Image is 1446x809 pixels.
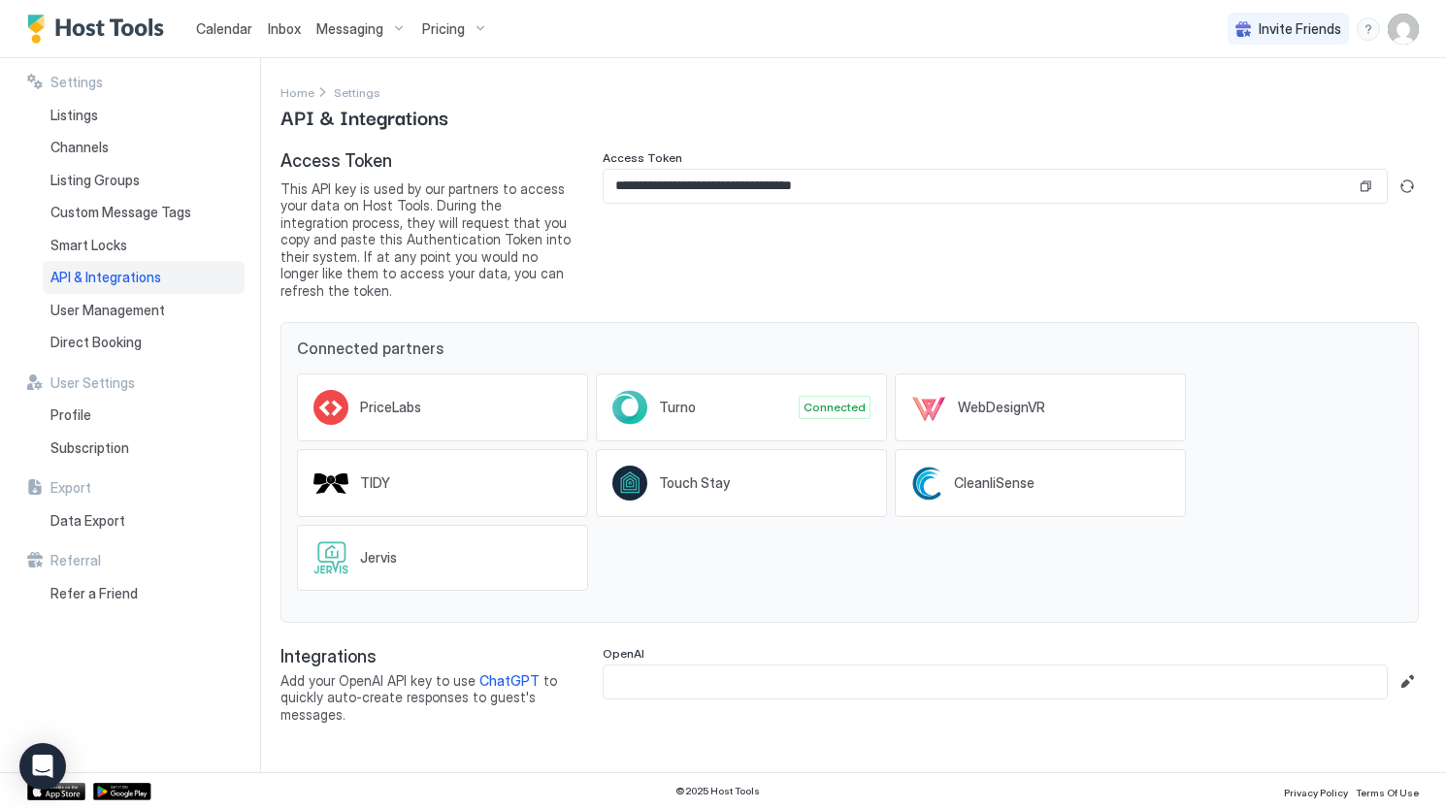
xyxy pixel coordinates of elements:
button: Copy [1356,177,1375,196]
span: PriceLabs [360,399,421,416]
a: API & Integrations [43,261,245,294]
span: Direct Booking [50,334,142,351]
span: Invite Friends [1259,20,1341,38]
span: WebDesignVR [958,399,1045,416]
div: User profile [1388,14,1419,45]
span: Integrations [280,646,572,668]
a: Direct Booking [43,326,245,359]
a: Touch Stay [596,449,887,517]
span: Touch Stay [659,474,730,492]
span: Access Token [603,150,682,165]
span: Smart Locks [50,237,127,254]
span: Connected [804,399,866,416]
span: Messaging [316,20,383,38]
input: Input Field [604,665,1387,698]
a: ChatGPT [479,672,540,689]
span: Profile [50,406,91,424]
span: Inbox [268,20,301,37]
span: © 2025 Host Tools [675,785,760,797]
span: Add your OpenAI API key to use to quickly auto-create responses to guest's messages. [280,672,572,724]
span: TIDY [360,474,390,492]
a: Subscription [43,432,245,465]
span: Data Export [50,512,125,530]
span: Settings [334,85,380,100]
span: CleanliSense [954,474,1035,492]
a: Profile [43,399,245,432]
a: Listing Groups [43,164,245,197]
a: Host Tools Logo [27,15,173,44]
span: User Settings [50,374,135,392]
span: Settings [50,74,103,91]
span: API & Integrations [280,102,448,131]
span: This API key is used by our partners to access your data on Host Tools. During the integration pr... [280,180,572,300]
span: Access Token [280,150,572,173]
span: User Management [50,302,165,319]
span: Jervis [360,549,397,566]
a: Listings [43,99,245,132]
a: Smart Locks [43,229,245,262]
span: Export [50,479,91,497]
input: Input Field [604,170,1356,203]
div: Breadcrumb [280,81,314,102]
span: Custom Message Tags [50,204,191,221]
a: PriceLabs [297,373,588,441]
a: TurnoConnected [596,373,887,441]
a: User Management [43,294,245,327]
a: WebDesignVR [895,373,1186,441]
span: Subscription [50,439,129,457]
a: Home [280,81,314,102]
a: Calendar [196,18,252,39]
span: Turno [659,399,696,416]
div: Breadcrumb [334,81,380,102]
span: Privacy Policy [1284,787,1348,798]
a: Inbox [268,18,301,39]
a: Custom Message Tags [43,196,245,229]
span: Listing Groups [50,172,140,189]
a: Google Play Store [93,783,151,800]
span: Terms Of Use [1356,787,1419,798]
a: Jervis [297,525,588,591]
span: Pricing [422,20,465,38]
button: Edit [1396,670,1419,694]
span: Channels [50,139,109,156]
span: Referral [50,552,101,569]
a: TIDY [297,449,588,517]
a: Data Export [43,504,245,537]
a: CleanliSense [895,449,1186,517]
span: API & Integrations [50,269,161,286]
a: Channels [43,131,245,164]
a: Refer a Friend [43,577,245,610]
span: Home [280,85,314,100]
span: OpenAI [603,646,644,661]
a: App Store [27,783,85,800]
a: Terms Of Use [1356,781,1419,801]
span: Listings [50,107,98,124]
span: Calendar [196,20,252,37]
a: Privacy Policy [1284,781,1348,801]
div: menu [1357,17,1380,41]
span: Connected partners [297,339,1402,358]
button: Generate new token [1396,175,1419,198]
a: Settings [334,81,380,102]
div: Open Intercom Messenger [19,743,66,790]
span: Refer a Friend [50,585,138,602]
